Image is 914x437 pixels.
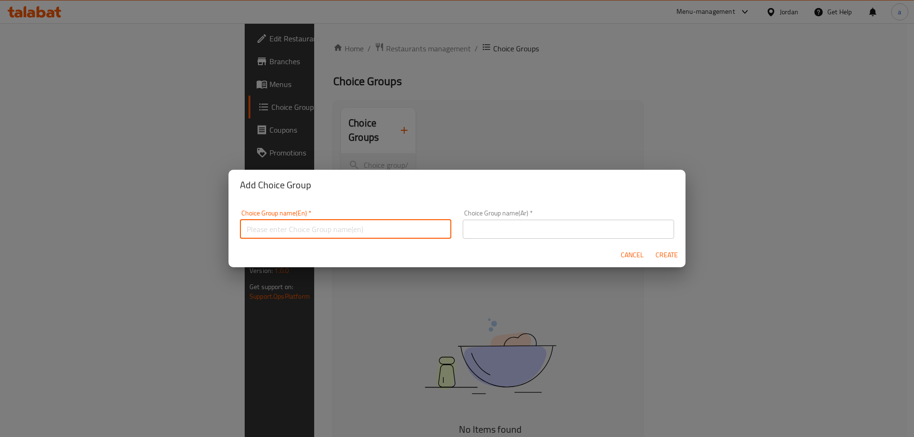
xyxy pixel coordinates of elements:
h2: Add Choice Group [240,177,674,193]
input: Please enter Choice Group name(ar) [463,220,674,239]
button: Cancel [617,246,647,264]
span: Create [655,249,678,261]
button: Create [651,246,682,264]
input: Please enter Choice Group name(en) [240,220,451,239]
span: Cancel [621,249,644,261]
